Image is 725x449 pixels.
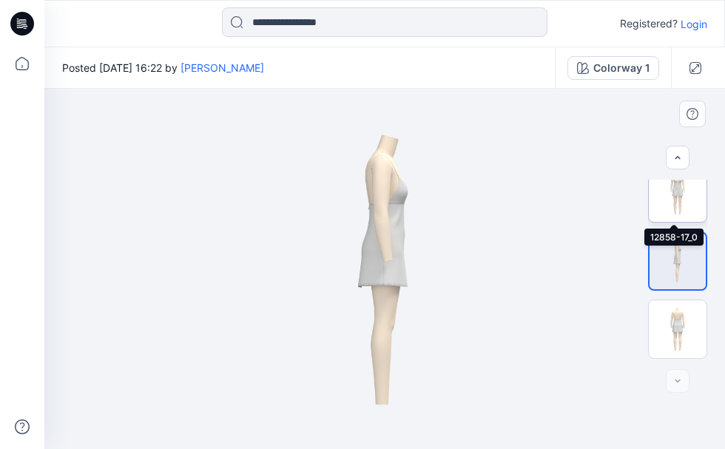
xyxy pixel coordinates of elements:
[681,16,707,32] p: Login
[62,60,264,75] span: Posted [DATE] 16:22 by
[593,60,650,76] div: Colorway 1
[649,300,707,358] img: 12858-17_2
[650,233,706,289] img: 12858-17_1
[649,164,707,222] img: 12858-17_0
[257,89,512,449] img: eyJhbGciOiJIUzI1NiIsImtpZCI6IjAiLCJzbHQiOiJzZXMiLCJ0eXAiOiJKV1QifQ.eyJkYXRhIjp7InR5cGUiOiJzdG9yYW...
[181,61,264,74] a: [PERSON_NAME]
[620,15,678,33] p: Registered?
[567,56,659,80] button: Colorway 1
